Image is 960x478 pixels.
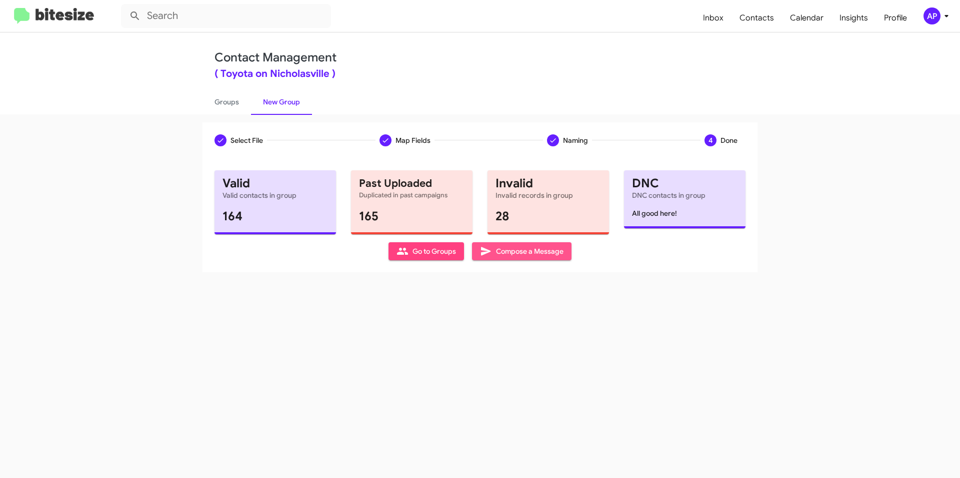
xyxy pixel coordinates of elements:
[632,190,737,200] mat-card-subtitle: DNC contacts in group
[495,208,601,224] h1: 28
[396,242,456,260] span: Go to Groups
[480,242,563,260] span: Compose a Message
[495,178,601,188] mat-card-title: Invalid
[472,242,571,260] button: Compose a Message
[632,209,677,218] span: All good here!
[831,3,876,32] a: Insights
[222,190,328,200] mat-card-subtitle: Valid contacts in group
[731,3,782,32] a: Contacts
[915,7,949,24] button: AP
[388,242,464,260] button: Go to Groups
[214,50,336,65] a: Contact Management
[495,190,601,200] mat-card-subtitle: Invalid records in group
[632,178,737,188] mat-card-title: DNC
[359,178,464,188] mat-card-title: Past Uploaded
[359,208,464,224] h1: 165
[202,89,251,115] a: Groups
[222,208,328,224] h1: 164
[214,69,745,79] div: ( Toyota on Nicholasville )
[923,7,940,24] div: AP
[695,3,731,32] a: Inbox
[121,4,331,28] input: Search
[222,178,328,188] mat-card-title: Valid
[876,3,915,32] a: Profile
[251,89,312,115] a: New Group
[782,3,831,32] a: Calendar
[359,190,464,200] mat-card-subtitle: Duplicated in past campaigns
